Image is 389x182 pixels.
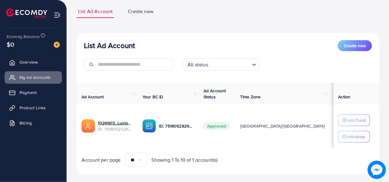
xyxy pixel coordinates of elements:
button: Withdraw [338,131,370,142]
span: Ad Account [81,94,104,100]
span: All status [186,60,209,69]
p: ID: 7518052829551181841 [159,122,194,130]
span: Payment [20,89,37,96]
img: ic-ba-acc.ded83a64.svg [142,119,156,133]
a: Billing [5,117,62,129]
span: $0 [5,39,16,50]
button: Add Fund [338,114,370,126]
img: image [54,42,60,48]
a: Payment [5,86,62,99]
a: Product Links [5,102,62,114]
span: [GEOGRAPHIC_DATA]/[GEOGRAPHIC_DATA] [240,123,325,129]
span: Create new [344,43,366,49]
span: Product Links [20,105,46,111]
h3: List Ad Account [84,41,135,50]
p: Withdraw [347,133,365,140]
img: logo [6,9,47,18]
span: My ad accounts [20,74,51,80]
span: Ad Account Status [204,88,226,100]
a: Overview [5,56,62,68]
div: <span class='underline'>1026603_Luxia_1750433190642</span></br>7518052026253918226 [98,120,133,132]
span: Account per page [81,156,121,163]
img: menu [54,12,61,19]
span: Time Zone [240,94,261,100]
span: Showing 1 To 10 of 1 account(s) [152,156,218,163]
a: 1026603_Luxia_1750433190642 [98,120,133,126]
img: image [368,161,385,178]
span: Approved [204,122,230,130]
span: Action [338,94,351,100]
input: Search for option [210,59,250,69]
img: ic-ads-acc.e4c84228.svg [81,119,95,133]
span: Ecomdy Balance [7,33,40,40]
p: Add Fund [347,117,366,124]
span: Your BC ID [142,94,164,100]
span: List Ad Account [78,8,113,15]
span: Overview [20,59,38,65]
div: Search for option [183,58,259,71]
a: My ad accounts [5,71,62,83]
button: Create new [338,40,372,51]
span: ID: 7518052026253918226 [98,126,133,132]
span: Billing [20,120,32,126]
span: Create new [128,8,153,15]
